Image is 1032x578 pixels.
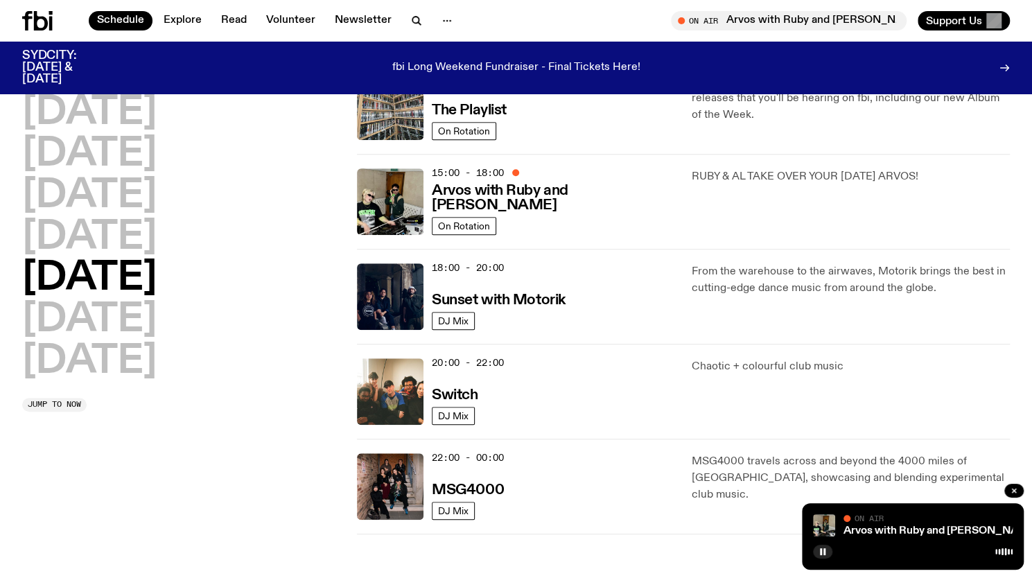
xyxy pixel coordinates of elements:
p: RUBY & AL TAKE OVER YOUR [DATE] ARVOS! [692,168,1010,185]
p: From the warehouse to the airwaves, Motorik brings the best in cutting-edge dance music from arou... [692,263,1010,297]
p: MSG4000 travels across and beyond the 4000 miles of [GEOGRAPHIC_DATA], showcasing and blending ex... [692,453,1010,503]
h3: The Playlist [432,103,507,118]
span: On Air [855,514,884,523]
span: DJ Mix [438,411,469,421]
span: Support Us [926,15,982,27]
img: Ruby wears a Collarbones t shirt and pretends to play the DJ decks, Al sings into a pringles can.... [357,168,423,235]
span: 20:00 - 22:00 [432,356,504,369]
button: [DATE] [22,342,157,381]
button: On AirArvos with Ruby and [PERSON_NAME] [671,11,907,30]
a: Arvos with Ruby and [PERSON_NAME] [432,181,675,213]
span: 15:00 - 18:00 [432,166,504,179]
span: DJ Mix [438,316,469,326]
span: DJ Mix [438,506,469,516]
a: MSG4000 [432,480,504,498]
h3: Switch [432,388,478,403]
button: [DATE] [22,218,157,257]
span: On Rotation [438,221,490,231]
p: Our Music Team gives you a first listen to all the best new releases that you'll be hearing on fb... [692,73,1010,123]
a: Switch [432,385,478,403]
h3: Arvos with Ruby and [PERSON_NAME] [432,184,675,213]
p: fbi Long Weekend Fundraiser - Final Tickets Here! [392,62,640,74]
button: [DATE] [22,259,157,298]
a: The Playlist [432,100,507,118]
span: 18:00 - 20:00 [432,261,504,274]
a: On Rotation [432,122,496,140]
p: Chaotic + colourful club music [692,358,1010,375]
a: Schedule [89,11,152,30]
span: 22:00 - 00:00 [432,451,504,464]
button: [DATE] [22,177,157,216]
a: DJ Mix [432,502,475,520]
a: DJ Mix [432,312,475,330]
a: Sunset with Motorik [432,290,566,308]
button: [DATE] [22,135,157,174]
a: Read [213,11,255,30]
span: On Rotation [438,126,490,137]
h3: Sunset with Motorik [432,293,566,308]
a: Newsletter [326,11,400,30]
a: Volunteer [258,11,324,30]
button: Jump to now [22,398,87,412]
h3: SYDCITY: [DATE] & [DATE] [22,50,111,85]
a: On Rotation [432,217,496,235]
button: [DATE] [22,301,157,340]
a: DJ Mix [432,407,475,425]
img: A warm film photo of the switch team sitting close together. from left to right: Cedar, Lau, Sand... [357,358,423,425]
a: Explore [155,11,210,30]
img: Ruby wears a Collarbones t shirt and pretends to play the DJ decks, Al sings into a pringles can.... [813,514,835,536]
button: Support Us [918,11,1010,30]
h3: MSG4000 [432,483,504,498]
span: Jump to now [28,401,81,408]
img: A corner shot of the fbi music library [357,73,423,140]
button: [DATE] [22,94,157,132]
